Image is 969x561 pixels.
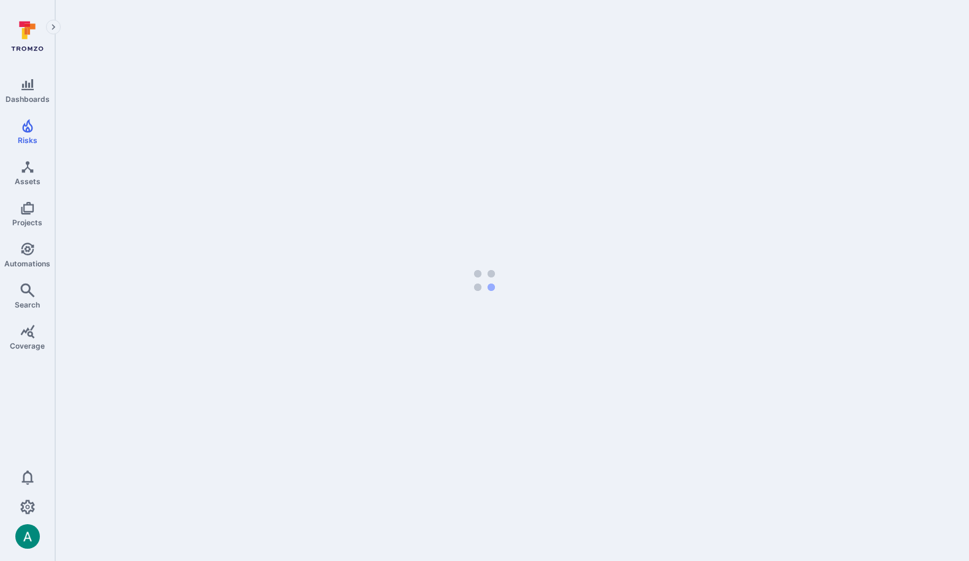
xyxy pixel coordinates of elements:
span: Search [15,300,40,309]
span: Risks [18,136,37,145]
span: Coverage [10,341,45,350]
span: Projects [12,218,42,227]
span: Automations [4,259,50,268]
span: Dashboards [6,95,50,104]
span: Assets [15,177,40,186]
div: Arjan Dehar [15,524,40,549]
i: Expand navigation menu [49,22,58,33]
img: ACg8ocLSa5mPYBaXNx3eFu_EmspyJX0laNWN7cXOFirfQ7srZveEpg=s96-c [15,524,40,549]
button: Expand navigation menu [46,20,61,34]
